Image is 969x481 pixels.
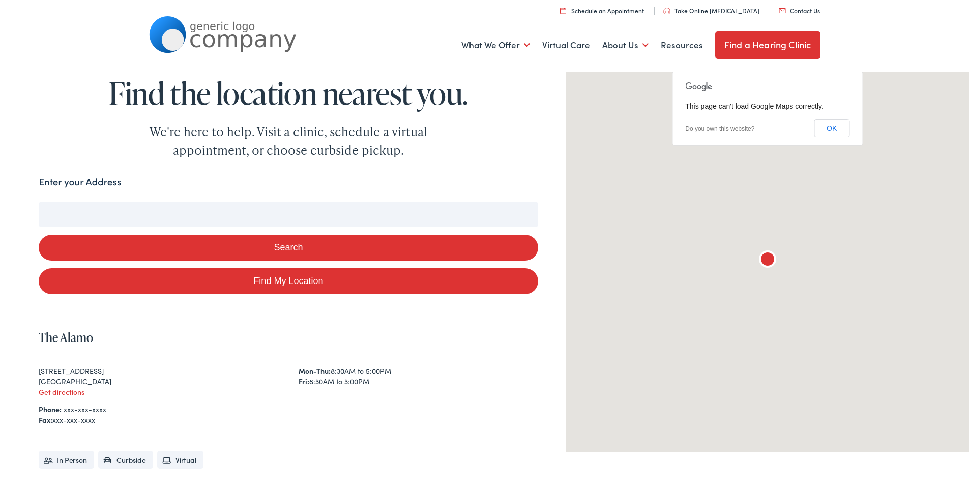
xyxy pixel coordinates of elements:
strong: Mon-Thu: [299,365,331,376]
a: Virtual Care [542,26,590,64]
div: We're here to help. Visit a clinic, schedule a virtual appointment, or choose curbside pickup. [126,123,451,159]
a: Get directions [39,387,84,397]
a: About Us [602,26,649,64]
img: utility icon [560,7,566,14]
div: 8:30AM to 5:00PM 8:30AM to 3:00PM [299,365,538,387]
a: The Alamo [39,329,93,346]
img: utility icon [779,8,786,13]
a: xxx-xxx-xxxx [64,404,106,414]
strong: Phone: [39,404,62,414]
li: Curbside [98,451,153,469]
div: xxx-xxx-xxxx [39,415,538,426]
li: In Person [39,451,94,469]
div: [STREET_ADDRESS] [39,365,278,376]
a: What We Offer [461,26,530,64]
button: Search [39,235,538,261]
a: Schedule an Appointment [560,6,644,15]
div: The Alamo [755,248,780,273]
strong: Fri: [299,376,309,386]
a: Do you own this website? [685,125,754,132]
button: OK [814,119,849,137]
img: utility icon [663,8,670,14]
a: Take Online [MEDICAL_DATA] [663,6,759,15]
label: Enter your Address [39,175,121,189]
a: Resources [661,26,703,64]
input: Enter your address or zip code [39,202,538,227]
li: Virtual [157,451,203,469]
a: Find a Hearing Clinic [715,31,820,59]
h1: Find the location nearest you. [39,76,538,110]
strong: Fax: [39,415,52,425]
span: This page can't load Google Maps correctly. [685,102,824,110]
div: [GEOGRAPHIC_DATA] [39,376,278,387]
a: Contact Us [779,6,820,15]
a: Find My Location [39,268,538,294]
